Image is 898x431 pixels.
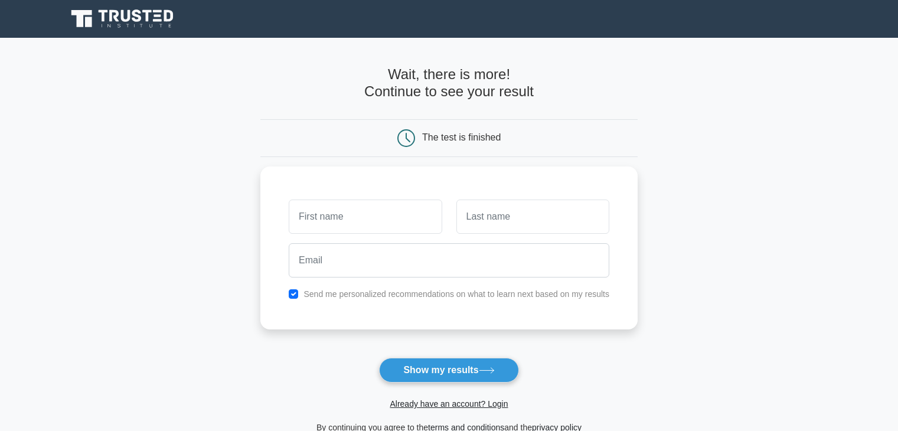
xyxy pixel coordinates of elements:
[303,289,609,299] label: Send me personalized recommendations on what to learn next based on my results
[390,399,508,409] a: Already have an account? Login
[379,358,518,383] button: Show my results
[422,132,501,142] div: The test is finished
[289,243,609,277] input: Email
[456,200,609,234] input: Last name
[289,200,442,234] input: First name
[260,66,638,100] h4: Wait, there is more! Continue to see your result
